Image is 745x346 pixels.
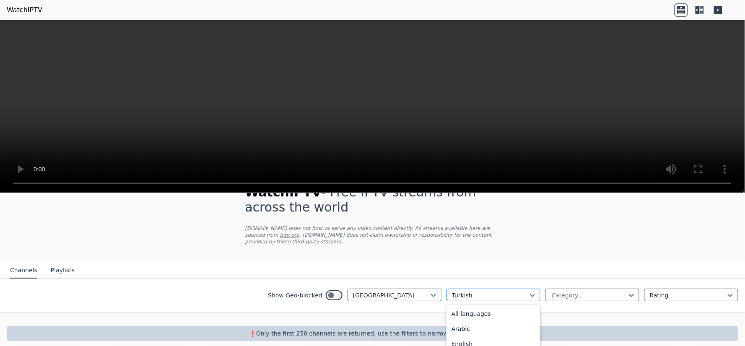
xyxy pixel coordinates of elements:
[280,232,300,238] a: iptv-org
[10,263,37,279] button: Channels
[446,306,540,321] div: All languages
[7,5,42,15] a: WatchIPTV
[10,329,735,338] p: ❗️Only the first 250 channels are returned, use the filters to narrow down channels.
[268,291,322,300] label: Show Geo-blocked
[245,185,500,215] h1: - Free IPTV streams from across the world
[245,225,500,245] p: [DOMAIN_NAME] does not host or serve any video content directly. All streams available here are s...
[446,321,540,336] div: Arabic
[51,263,75,279] button: Playlists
